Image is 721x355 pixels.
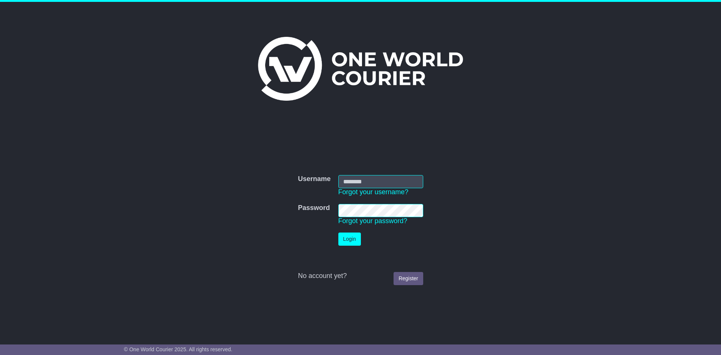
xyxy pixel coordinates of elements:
span: © One World Courier 2025. All rights reserved. [124,346,232,352]
a: Register [394,272,423,285]
button: Login [338,233,361,246]
div: No account yet? [298,272,423,280]
a: Forgot your password? [338,217,407,225]
label: Username [298,175,330,183]
img: One World [258,37,463,101]
label: Password [298,204,330,212]
a: Forgot your username? [338,188,409,196]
